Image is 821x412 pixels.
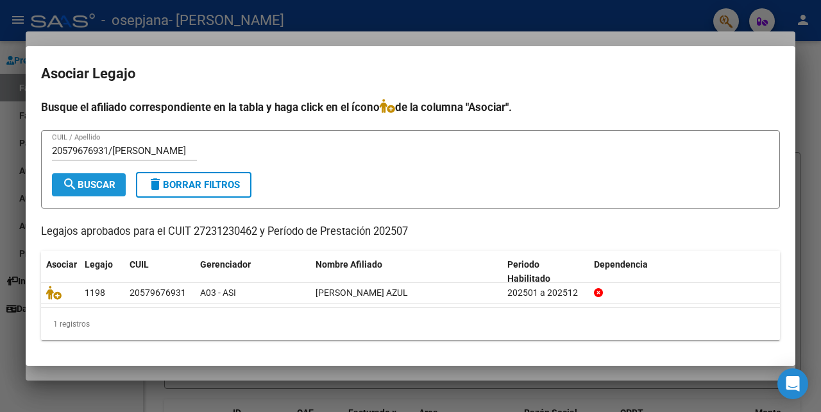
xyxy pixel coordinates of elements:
span: CUIL [130,259,149,270]
span: Periodo Habilitado [507,259,550,284]
div: 202501 a 202512 [507,286,584,300]
p: Legajos aprobados para el CUIT 27231230462 y Período de Prestación 202507 [41,224,780,240]
mat-icon: search [62,176,78,192]
datatable-header-cell: Nombre Afiliado [310,251,502,293]
span: AVALOS DELFINA AZUL [316,288,408,298]
div: Open Intercom Messenger [777,368,808,399]
h4: Busque el afiliado correspondiente en la tabla y haga click en el ícono de la columna "Asociar". [41,99,780,116]
div: 20579676931 [130,286,186,300]
span: 1198 [85,288,105,298]
span: A03 - ASI [200,288,236,298]
datatable-header-cell: CUIL [124,251,195,293]
button: Buscar [52,173,126,196]
span: Borrar Filtros [148,179,240,191]
span: Asociar [46,259,77,270]
h2: Asociar Legajo [41,62,780,86]
span: Buscar [62,179,115,191]
span: Gerenciador [200,259,251,270]
mat-icon: delete [148,176,163,192]
datatable-header-cell: Legajo [80,251,124,293]
span: Dependencia [594,259,648,270]
datatable-header-cell: Asociar [41,251,80,293]
div: 1 registros [41,308,780,340]
span: Nombre Afiliado [316,259,382,270]
datatable-header-cell: Dependencia [589,251,781,293]
span: Legajo [85,259,113,270]
datatable-header-cell: Gerenciador [195,251,310,293]
button: Borrar Filtros [136,172,251,198]
datatable-header-cell: Periodo Habilitado [502,251,589,293]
